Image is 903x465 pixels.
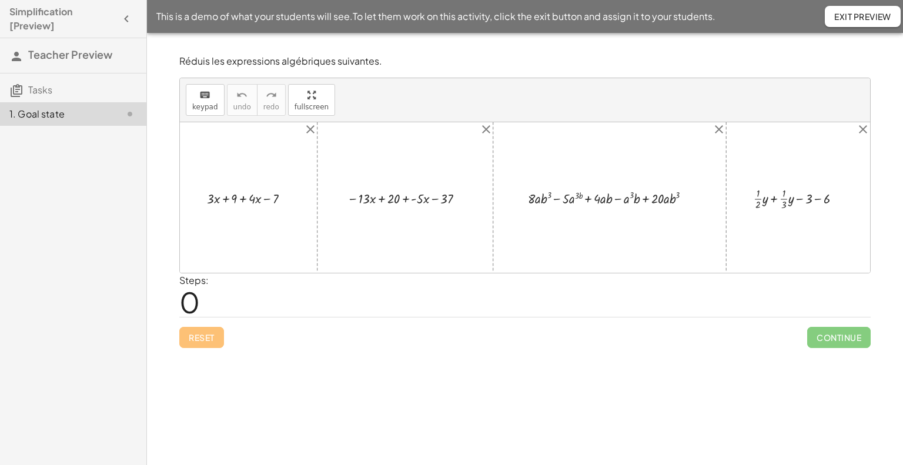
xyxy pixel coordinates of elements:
i: keyboard [199,88,210,102]
i: close [303,122,317,136]
label: Steps: [179,274,209,286]
span: undo [233,103,251,111]
button: close [303,122,317,140]
i: close [856,122,870,136]
i: close [712,122,726,136]
span: keypad [192,103,218,111]
span: fullscreen [295,103,329,111]
button: fullscreen [288,84,335,116]
span: This is a demo of what your students will see. To let them work on this activity, click the exit ... [156,9,715,24]
span: Tasks [28,83,52,96]
span: 0 [179,284,200,320]
span: Teacher Preview [28,48,112,61]
p: Réduis les expressions algébriques suivantes. [179,55,871,68]
button: keyboardkeypad [186,84,225,116]
span: redo [263,103,279,111]
button: redoredo [257,84,286,116]
button: close [712,122,726,140]
button: Exit Preview [825,6,901,27]
i: undo [236,88,248,102]
button: undoundo [227,84,257,116]
i: redo [266,88,277,102]
button: close [479,122,493,140]
span: Exit Preview [834,11,891,22]
button: close [856,122,870,140]
div: 1. Goal state [9,107,104,121]
i: Task not started. [123,107,137,121]
h4: Simplification [Preview] [9,5,116,33]
i: close [479,122,493,136]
